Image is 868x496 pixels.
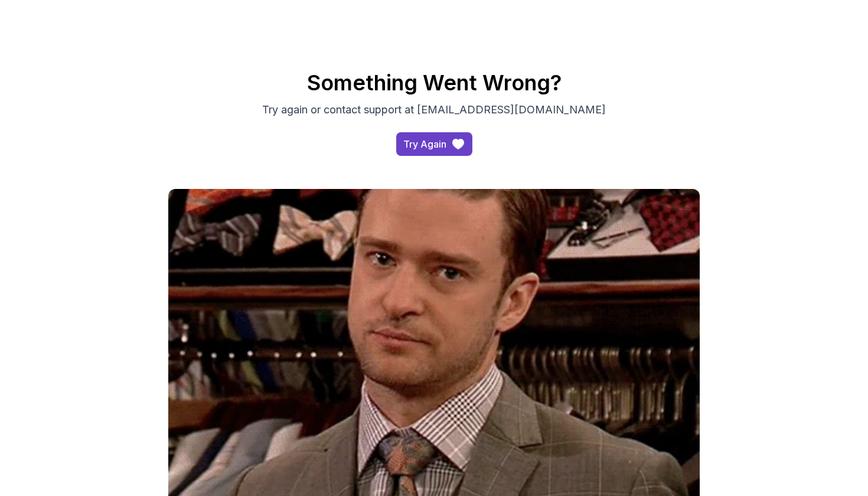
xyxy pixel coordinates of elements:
h2: Something Went Wrong? [21,71,847,94]
div: Try Again [403,137,446,151]
p: Try again or contact support at [EMAIL_ADDRESS][DOMAIN_NAME] [236,102,632,118]
a: access-dashboard [396,132,472,156]
button: Try Again [396,132,472,156]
